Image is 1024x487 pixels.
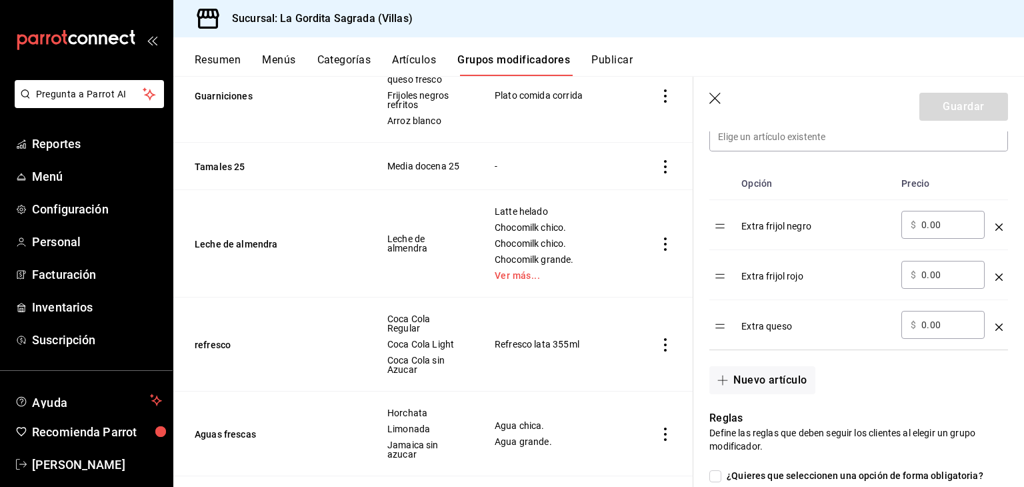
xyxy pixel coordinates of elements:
[387,408,461,418] span: Horchata
[32,298,162,316] span: Inventarios
[9,97,164,111] a: Pregunta a Parrot AI
[659,160,672,173] button: actions
[32,331,162,349] span: Suscripción
[195,53,241,76] button: Resumen
[709,167,1008,350] table: optionsTable
[387,116,461,125] span: Arroz blanco
[495,207,621,216] span: Latte helado
[911,270,916,280] span: $
[659,338,672,352] button: actions
[495,437,621,446] span: Agua grande.
[32,456,162,474] span: [PERSON_NAME]
[15,80,164,108] button: Pregunta a Parrot AI
[147,35,157,45] button: open_drawer_menu
[736,167,896,200] th: Opción
[387,356,461,374] span: Coca Cola sin Azucar
[495,340,621,349] span: Refresco lata 355ml
[495,271,621,280] a: Ver más...
[741,211,891,233] div: Extra frijol negro
[195,89,355,103] button: Guarniciones
[495,255,621,264] span: Chocomilk grande.
[494,159,621,173] div: -
[32,392,145,408] span: Ayuda
[221,11,413,27] h3: Sucursal: La Gordita Sagrada (Villas)
[495,223,621,232] span: Chocomilk chico.
[32,167,162,185] span: Menú
[387,161,461,171] span: Media docena 25
[659,89,672,103] button: actions
[387,340,461,349] span: Coca Cola Light
[495,91,621,100] span: Plato comida corrida
[495,421,621,430] span: Agua chica.
[741,311,891,333] div: Extra queso
[495,239,621,248] span: Chocomilk chico.
[32,423,162,441] span: Recomienda Parrot
[387,314,461,333] span: Coca Cola Regular
[659,237,672,251] button: actions
[32,200,162,218] span: Configuración
[317,53,371,76] button: Categorías
[709,366,815,394] button: Nuevo artículo
[387,91,461,109] span: Frijoles negros refritos
[195,428,355,441] button: Aguas frescas
[195,160,355,173] button: Tamales 25
[262,53,295,76] button: Menús
[709,426,1008,453] p: Define las reglas que deben seguir los clientes al elegir un grupo modificador.
[195,237,355,251] button: Leche de almendra
[392,53,436,76] button: Artículos
[911,220,916,229] span: $
[32,233,162,251] span: Personal
[387,424,461,434] span: Limonada
[195,338,355,352] button: refresco
[387,65,461,84] span: Frij. rojos con queso fresco
[591,53,633,76] button: Publicar
[911,320,916,330] span: $
[32,135,162,153] span: Reportes
[896,167,990,200] th: Precio
[741,261,891,283] div: Extra frijol rojo
[709,410,1008,426] p: Reglas
[457,53,570,76] button: Grupos modificadores
[721,469,983,483] span: ¿Quieres que seleccionen una opción de forma obligatoria?
[710,123,1007,151] input: Elige un artículo existente
[32,266,162,284] span: Facturación
[36,87,143,101] span: Pregunta a Parrot AI
[387,234,461,253] span: Leche de almendra
[659,428,672,441] button: actions
[387,440,461,459] span: Jamaica sin azucar
[195,53,1024,76] div: navigation tabs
